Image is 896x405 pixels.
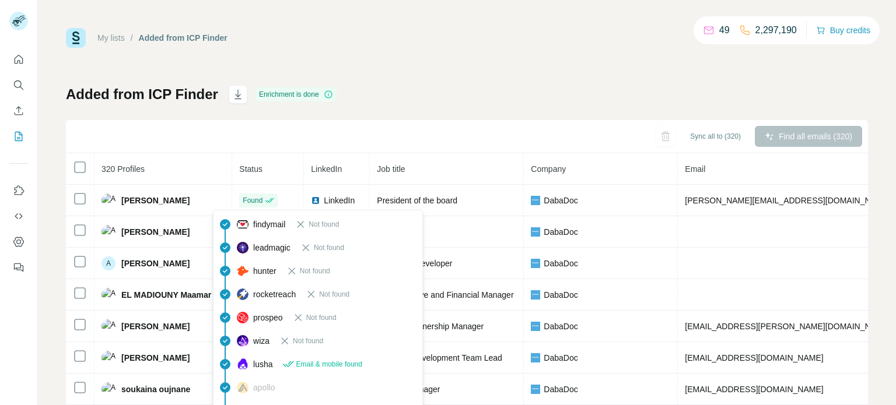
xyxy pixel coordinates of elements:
[690,131,741,142] span: Sync all to (320)
[300,266,330,276] span: Not found
[237,242,249,253] img: provider leadmagic logo
[121,383,190,395] span: soukaina oujnane
[544,195,577,206] span: DabaDoc
[311,164,342,174] span: LinkedIn
[531,353,540,362] img: company-logo
[9,49,28,70] button: Quick start
[9,206,28,227] button: Use Surfe API
[237,312,249,323] img: provider prospeo logo
[531,227,540,237] img: company-logo
[256,87,337,101] div: Enrichment is done
[239,164,262,174] span: Status
[377,164,405,174] span: Job title
[121,289,211,301] span: EL MADIOUNY Maamar
[544,352,577,364] span: DabaDoc
[9,100,28,121] button: Enrich CSV
[306,312,337,323] span: Not found
[377,196,457,205] span: President of the board
[97,33,125,43] a: My lists
[309,219,339,230] span: Not found
[101,351,116,365] img: Avatar
[685,385,823,394] span: [EMAIL_ADDRESS][DOMAIN_NAME]
[531,322,540,331] img: company-logo
[121,352,190,364] span: [PERSON_NAME]
[237,219,249,230] img: provider findymail logo
[296,359,362,369] span: Email & mobile found
[531,385,540,394] img: company-logo
[101,256,116,270] div: A
[101,193,116,207] img: Avatar
[9,180,28,201] button: Use Surfe on LinkedIn
[253,288,296,300] span: rocketreach
[719,23,730,37] p: 49
[101,382,116,396] img: Avatar
[531,196,540,205] img: company-logo
[66,28,86,48] img: Surfe Logo
[253,335,269,347] span: wiza
[253,242,290,253] span: leadmagic
[243,195,262,206] span: Found
[9,75,28,96] button: Search
[544,383,577,395] span: DabaDoc
[237,266,249,276] img: provider hunter logo
[121,321,190,332] span: [PERSON_NAME]
[377,322,484,331] span: Sales & Partnership Manager
[544,258,577,269] span: DabaDoc
[377,290,513,300] span: Administrative and Financial Manager
[253,219,285,230] span: findymail
[9,126,28,147] button: My lists
[319,289,349,300] span: Not found
[253,382,275,393] span: apollo
[131,32,133,44] li: /
[101,319,116,333] img: Avatar
[314,242,344,253] span: Not found
[685,353,823,362] span: [EMAIL_ADDRESS][DOMAIN_NAME]
[121,195,190,206] span: [PERSON_NAME]
[544,321,577,332] span: DabaDoc
[9,257,28,278] button: Feedback
[377,259,452,268] span: Full Stack Developer
[377,353,502,362] span: Software Development Team Lead
[237,335,249,347] img: provider wiza logo
[101,225,116,239] img: Avatar
[531,290,540,300] img: company-logo
[293,336,323,346] span: Not found
[682,128,749,145] button: Sync all to (320)
[544,226,577,238] span: DabaDoc
[66,85,218,104] h1: Added from ICP Finder
[237,382,249,393] img: provider apollo logo
[685,322,890,331] span: [EMAIL_ADDRESS][PERSON_NAME][DOMAIN_NAME]
[816,22,870,38] button: Buy credits
[544,289,577,301] span: DabaDoc
[311,196,320,205] img: LinkedIn logo
[377,385,440,394] span: Content Manager
[9,231,28,252] button: Dashboard
[237,358,249,370] img: provider lusha logo
[139,32,228,44] div: Added from ICP Finder
[237,288,249,300] img: provider rocketreach logo
[121,226,190,238] span: [PERSON_NAME]
[253,265,276,277] span: hunter
[685,196,890,205] span: [PERSON_NAME][EMAIL_ADDRESS][DOMAIN_NAME]
[685,164,705,174] span: Email
[101,288,116,302] img: Avatar
[253,358,272,370] span: lusha
[531,259,540,268] img: company-logo
[531,164,566,174] span: Company
[101,164,145,174] span: 320 Profiles
[253,312,283,323] span: prospeo
[121,258,190,269] span: [PERSON_NAME]
[324,195,355,206] span: LinkedIn
[755,23,797,37] p: 2,297,190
